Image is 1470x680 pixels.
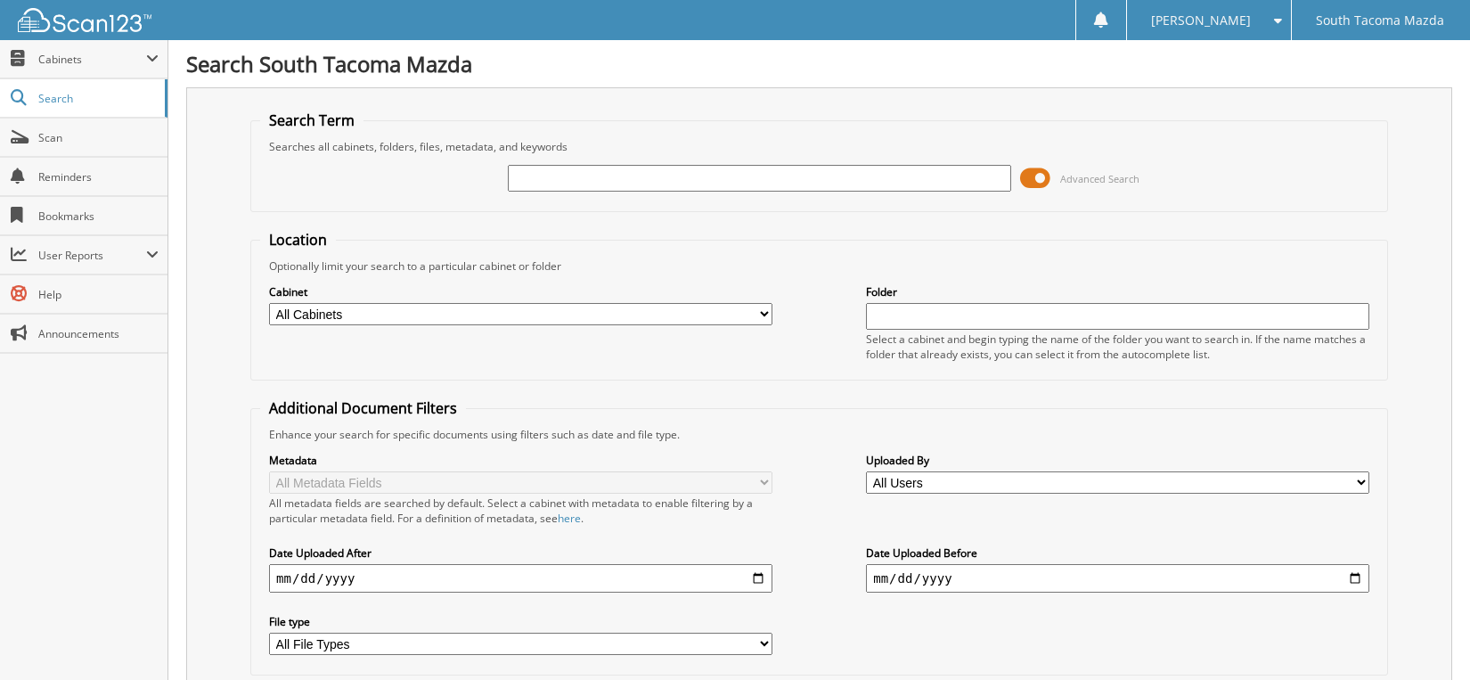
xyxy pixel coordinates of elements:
input: start [269,564,772,593]
label: Date Uploaded Before [866,545,1369,561]
div: Searches all cabinets, folders, files, metadata, and keywords [260,139,1378,154]
span: Help [38,287,159,302]
span: Search [38,91,156,106]
label: Uploaded By [866,453,1369,468]
span: Cabinets [38,52,146,67]
img: scan123-logo-white.svg [18,8,151,32]
span: User Reports [38,248,146,263]
div: Enhance your search for specific documents using filters such as date and file type. [260,427,1378,442]
legend: Location [260,230,336,250]
span: Advanced Search [1060,172,1139,185]
legend: Search Term [260,111,363,130]
label: File type [269,614,772,629]
span: Announcements [38,326,159,341]
h1: Search South Tacoma Mazda [186,49,1452,78]
a: here [558,511,581,526]
div: All metadata fields are searched by default. Select a cabinet with metadata to enable filtering b... [269,496,772,526]
legend: Additional Document Filters [260,398,466,418]
span: Reminders [38,169,159,184]
span: [PERSON_NAME] [1151,15,1251,26]
span: Scan [38,130,159,145]
label: Date Uploaded After [269,545,772,561]
input: end [866,564,1369,593]
div: Optionally limit your search to a particular cabinet or folder [260,258,1378,274]
span: Bookmarks [38,209,159,224]
label: Cabinet [269,284,772,299]
label: Folder [866,284,1369,299]
label: Metadata [269,453,772,468]
div: Select a cabinet and begin typing the name of the folder you want to search in. If the name match... [866,332,1369,362]
span: South Tacoma Mazda [1316,15,1444,26]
